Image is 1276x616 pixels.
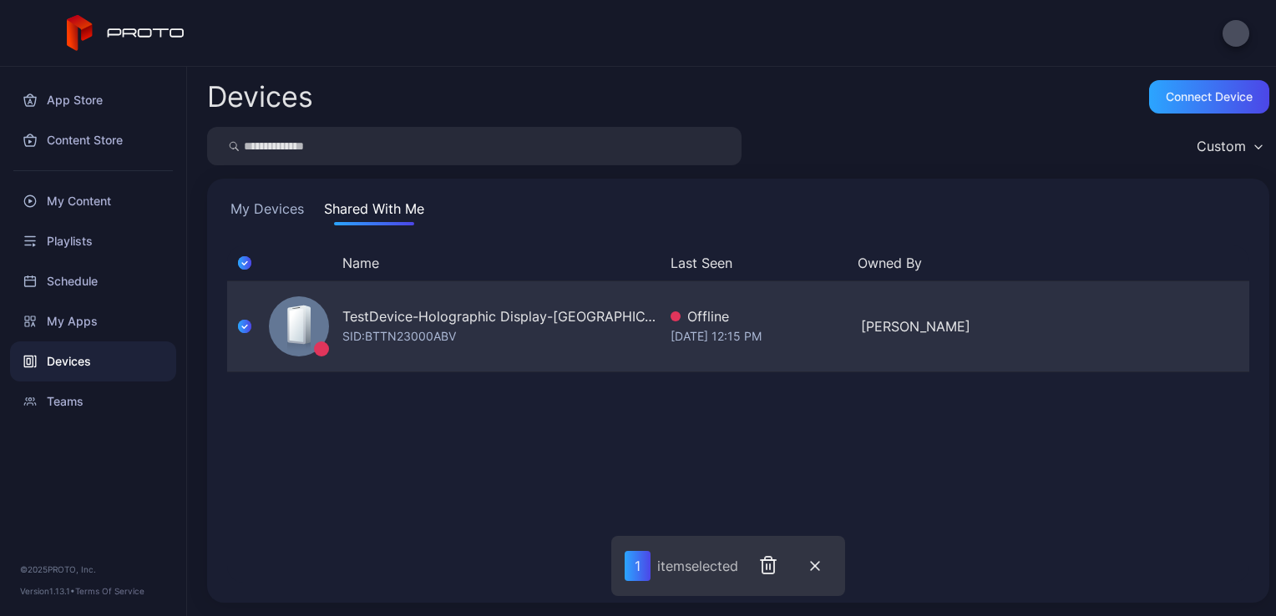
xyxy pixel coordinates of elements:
[10,120,176,160] a: Content Store
[861,316,1039,336] div: [PERSON_NAME]
[1216,253,1249,273] div: Options
[1046,253,1196,273] div: Update Device
[657,558,738,574] div: item selected
[342,253,379,273] button: Name
[321,199,428,225] button: Shared With Me
[207,82,313,112] h2: Devices
[10,301,176,341] a: My Apps
[671,253,845,273] button: Last Seen
[342,306,657,326] div: TestDevice-Holographic Display-[GEOGRAPHIC_DATA]-500West-Showcase
[10,80,176,120] a: App Store
[20,586,75,596] span: Version 1.13.1 •
[671,306,848,326] div: Offline
[1166,90,1253,104] div: Connect device
[10,381,176,422] a: Teams
[1149,80,1269,114] button: Connect device
[20,563,166,576] div: © 2025 PROTO, Inc.
[75,586,144,596] a: Terms Of Service
[227,199,307,225] button: My Devices
[858,253,1032,273] button: Owned By
[10,261,176,301] a: Schedule
[10,341,176,381] a: Devices
[342,326,456,346] div: SID: BTTN23000ABV
[1188,127,1269,165] button: Custom
[671,326,848,346] div: [DATE] 12:15 PM
[625,551,651,581] div: 1
[1197,138,1246,154] div: Custom
[10,221,176,261] a: Playlists
[10,181,176,221] a: My Content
